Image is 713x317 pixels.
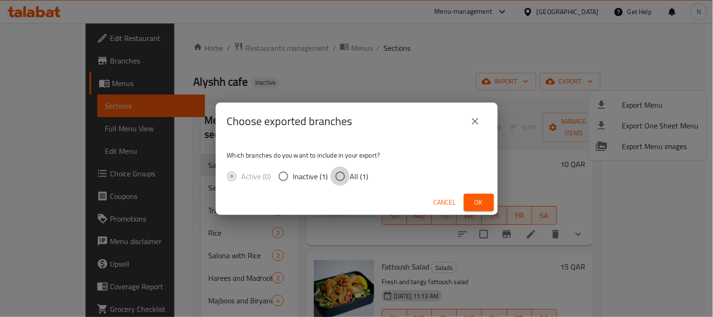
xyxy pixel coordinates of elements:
span: Inactive (1) [293,171,328,182]
button: close [464,110,486,133]
button: Cancel [430,194,460,211]
span: All (1) [350,171,368,182]
h2: Choose exported branches [227,114,353,129]
span: Ok [471,197,486,208]
span: Active (0) [242,171,271,182]
span: Cancel [434,197,456,208]
p: Which branches do you want to include in your export? [227,151,486,160]
button: Ok [464,194,494,211]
